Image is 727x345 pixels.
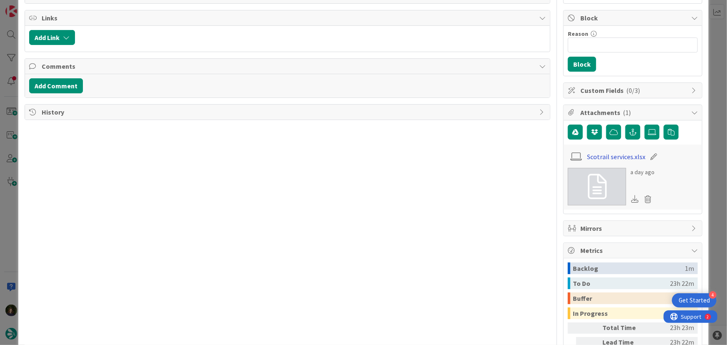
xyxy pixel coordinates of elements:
div: 0m [685,307,694,319]
label: Reason [568,30,588,37]
span: Support [17,1,38,11]
div: Get Started [679,296,710,305]
span: Custom Fields [580,85,687,95]
span: Comments [42,61,535,71]
div: a day ago [630,168,655,177]
span: ( 0/3 ) [626,86,640,95]
button: Add Comment [29,78,83,93]
span: Block [580,13,687,23]
div: 23h 23m [652,322,694,334]
div: Download [630,194,640,205]
span: Mirrors [580,223,687,233]
span: Links [42,13,535,23]
a: Scotrail services.xlsx [587,152,646,162]
div: 4 [709,291,717,299]
div: In Progress [573,307,685,319]
div: 2 [43,3,45,10]
div: Total Time [602,322,648,334]
span: History [42,107,535,117]
div: Open Get Started checklist, remaining modules: 4 [672,293,717,307]
span: ( 1 ) [623,108,631,117]
div: Backlog [573,262,685,274]
div: To Do [573,277,670,289]
div: 0m [685,292,694,304]
div: 23h 22m [670,277,694,289]
div: 1m [685,262,694,274]
button: Add Link [29,30,75,45]
span: Metrics [580,245,687,255]
div: Buffer [573,292,685,304]
span: Attachments [580,107,687,117]
button: Block [568,57,596,72]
